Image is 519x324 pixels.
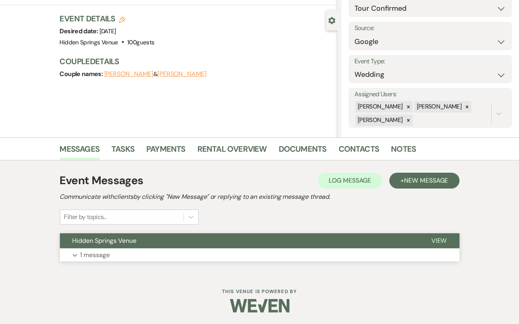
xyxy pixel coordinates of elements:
a: Messages [60,143,100,160]
span: Hidden Springs Venue [73,236,137,245]
button: 1 message [60,248,460,262]
span: New Message [404,176,448,185]
h3: Couple Details [60,56,329,67]
button: [PERSON_NAME] [104,71,153,77]
span: Couple names: [60,70,104,78]
span: Log Message [329,176,371,185]
a: Tasks [111,143,134,160]
label: Event Type: [354,56,506,67]
h2: Communicate with clients by clicking "New Message" or replying to an existing message thread. [60,192,460,202]
span: Desired date: [60,27,100,35]
span: [DATE] [100,27,116,35]
div: [PERSON_NAME] [414,101,463,112]
button: Hidden Springs Venue [60,233,419,248]
a: Contacts [339,143,379,160]
button: Close lead details [328,16,335,24]
span: 100 guests [127,38,154,46]
img: Weven Logo [230,292,289,320]
label: Assigned Users: [354,89,506,100]
a: Rental Overview [197,143,267,160]
p: 1 message [80,250,110,260]
span: View [431,236,447,245]
span: & [104,70,207,78]
h3: Event Details [60,13,155,24]
div: [PERSON_NAME] [355,101,404,112]
a: Documents [279,143,327,160]
div: [PERSON_NAME] [355,114,404,126]
div: Filter by topics... [64,212,107,222]
button: [PERSON_NAME] [157,71,207,77]
a: Payments [146,143,186,160]
button: Log Message [318,173,382,189]
a: Notes [391,143,416,160]
label: Source: [354,23,506,34]
button: +New Message [389,173,459,189]
h1: Event Messages [60,172,144,189]
button: View [419,233,460,248]
span: Hidden Springs Venue [60,38,118,46]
